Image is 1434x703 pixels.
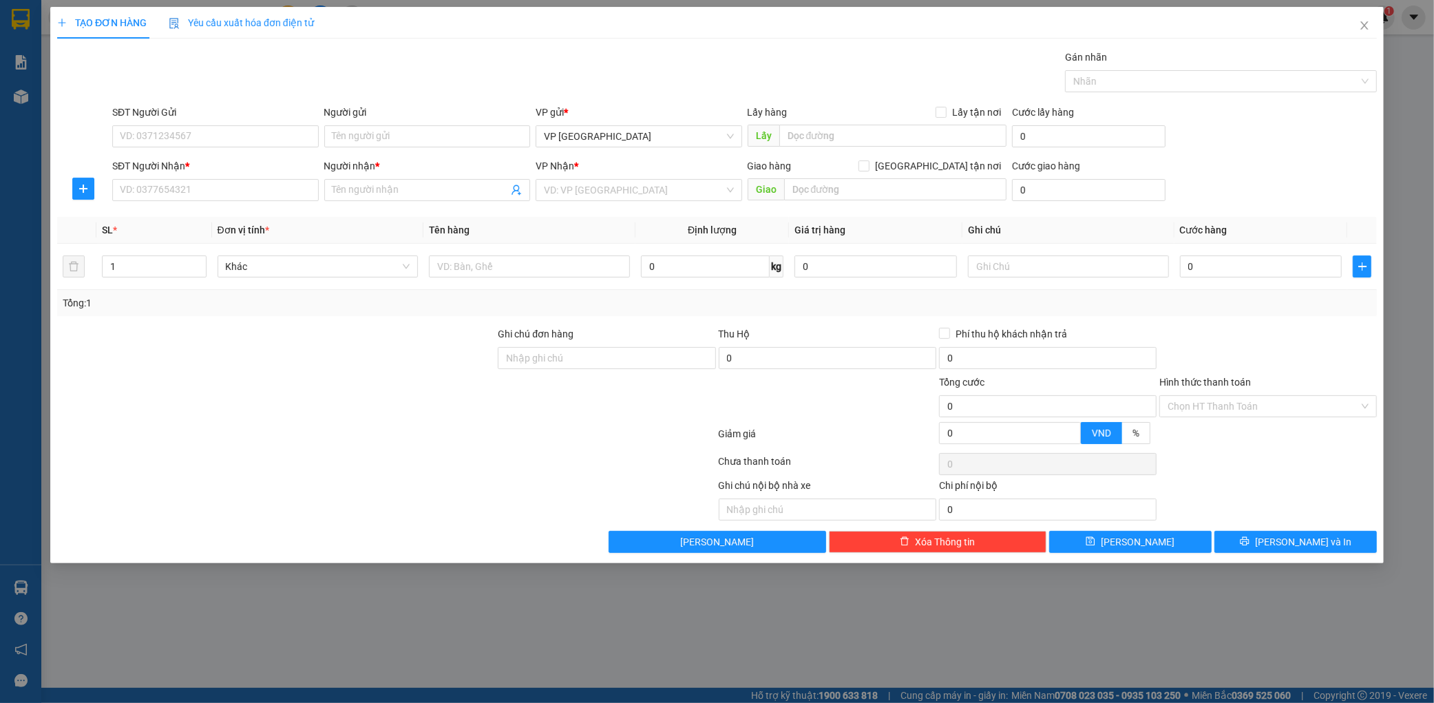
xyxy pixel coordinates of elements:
[169,18,180,29] img: icon
[112,105,319,120] div: SĐT Người Gửi
[717,454,938,478] div: Chưa thanh toán
[1345,7,1384,45] button: Close
[939,478,1157,499] div: Chi phí nội bộ
[1012,179,1166,201] input: Cước giao hàng
[1359,20,1370,31] span: close
[829,531,1046,553] button: deleteXóa Thông tin
[1255,534,1351,549] span: [PERSON_NAME] và In
[915,534,975,549] span: Xóa Thông tin
[748,160,792,171] span: Giao hàng
[7,102,160,121] li: In ngày: 18:59 14/09
[429,224,470,235] span: Tên hàng
[112,158,319,174] div: SĐT Người Nhận
[1240,536,1250,547] span: printer
[498,328,573,339] label: Ghi chú đơn hàng
[1012,160,1080,171] label: Cước giao hàng
[1049,531,1212,553] button: save[PERSON_NAME]
[1101,534,1174,549] span: [PERSON_NAME]
[968,255,1169,277] input: Ghi Chú
[57,17,147,28] span: TẠO ĐƠN HÀNG
[72,178,94,200] button: plus
[1086,536,1095,547] span: save
[536,105,742,120] div: VP gửi
[1132,428,1139,439] span: %
[57,18,67,28] span: plus
[794,255,957,277] input: 0
[225,256,410,277] span: Khác
[608,531,825,553] button: [PERSON_NAME]
[869,158,1006,174] span: [GEOGRAPHIC_DATA] tận nơi
[718,328,750,339] span: Thu Hộ
[900,536,909,547] span: delete
[536,160,574,171] span: VP Nhận
[718,499,936,521] input: Nhập ghi chú
[748,107,788,118] span: Lấy hàng
[498,347,715,369] input: Ghi chú đơn hàng
[169,17,314,28] span: Yêu cầu xuất hóa đơn điện tử
[784,178,1006,200] input: Dọc đường
[1159,377,1251,388] label: Hình thức thanh toán
[779,125,1006,147] input: Dọc đường
[748,178,784,200] span: Giao
[718,478,936,499] div: Ghi chú nội bộ nhà xe
[324,105,530,120] div: Người gửi
[1214,531,1377,553] button: printer[PERSON_NAME] và In
[217,224,268,235] span: Đơn vị tính
[1180,224,1227,235] span: Cước hàng
[748,125,779,147] span: Lấy
[1012,125,1166,147] input: Cước lấy hàng
[511,185,522,196] span: user-add
[7,83,160,102] li: [PERSON_NAME]
[1353,255,1371,277] button: plus
[63,295,553,311] div: Tổng: 1
[1012,107,1074,118] label: Cước lấy hàng
[1353,261,1371,272] span: plus
[429,255,630,277] input: VD: Bàn, Ghế
[947,105,1006,120] span: Lấy tận nơi
[544,126,734,147] span: VP Mỹ Đình
[688,224,737,235] span: Định lượng
[102,224,113,235] span: SL
[73,183,94,194] span: plus
[962,217,1174,244] th: Ghi chú
[794,224,845,235] span: Giá trị hàng
[324,158,530,174] div: Người nhận
[770,255,783,277] span: kg
[939,377,984,388] span: Tổng cước
[63,255,85,277] button: delete
[1065,52,1107,63] label: Gán nhãn
[680,534,754,549] span: [PERSON_NAME]
[950,326,1073,342] span: Phí thu hộ khách nhận trả
[1092,428,1111,439] span: VND
[717,426,938,450] div: Giảm giá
